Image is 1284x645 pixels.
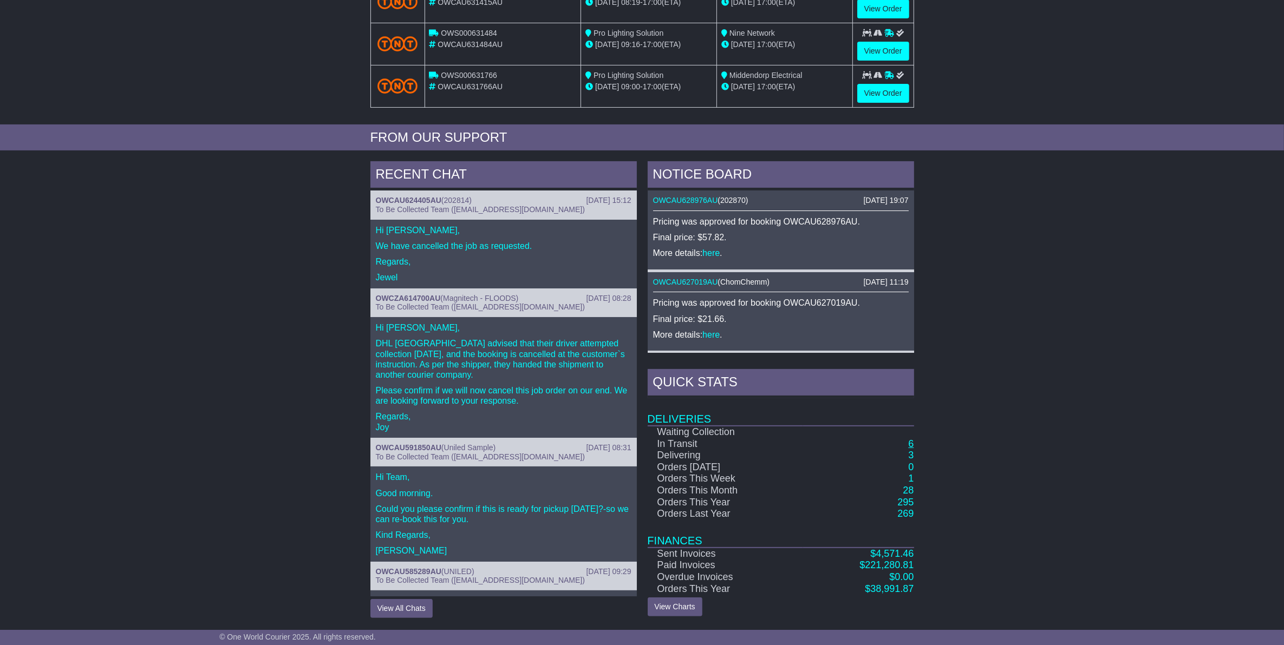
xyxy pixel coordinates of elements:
[376,452,585,461] span: To Be Collected Team ([EMAIL_ADDRESS][DOMAIN_NAME])
[876,548,914,559] span: 4,571.46
[870,583,914,594] span: 38,991.87
[653,248,909,258] p: More details: .
[895,571,914,582] span: 0.00
[653,196,718,205] a: OWCAU628976AU
[370,130,914,146] div: FROM OUR SUPPORT
[586,294,631,303] div: [DATE] 08:28
[441,29,497,37] span: OWS000631484
[859,560,914,570] a: $221,280.81
[857,84,909,103] a: View Order
[376,225,631,235] p: Hi [PERSON_NAME],
[648,450,804,462] td: Delivering
[721,81,848,93] div: (ETA)
[377,78,418,93] img: TNT_Domestic.png
[376,241,631,251] p: We have cancelled the job as requested.
[376,443,441,452] a: OWCAU591850AU
[643,82,662,91] span: 17:00
[897,508,914,519] a: 269
[908,450,914,460] a: 3
[594,29,663,37] span: Pro Lighting Solution
[908,462,914,472] a: 0
[370,161,637,190] div: RECENT CHAT
[865,560,914,570] span: 221,280.81
[444,567,472,576] span: UNILED
[653,216,909,227] p: Pricing was approved for booking OWCAU628976AU.
[653,196,909,205] div: ( )
[444,443,493,452] span: Uniled Sample
[376,488,631,498] p: Good morning.
[370,599,433,618] button: View All Chats
[648,398,914,426] td: Deliveries
[438,82,503,91] span: OWCAU631766AU
[586,443,631,452] div: [DATE] 08:31
[648,548,804,560] td: Sent Invoices
[376,294,441,302] a: OWCZA614700AU
[865,583,914,594] a: $38,991.87
[702,330,720,339] a: here
[863,196,908,205] div: [DATE] 19:07
[376,567,631,576] div: ( )
[376,294,631,303] div: ( )
[376,302,585,311] span: To Be Collected Team ([EMAIL_ADDRESS][DOMAIN_NAME])
[721,39,848,50] div: (ETA)
[863,278,908,287] div: [DATE] 11:19
[586,567,631,576] div: [DATE] 09:29
[731,82,755,91] span: [DATE]
[720,196,746,205] span: 202870
[653,232,909,242] p: Final price: $57.82.
[653,278,909,287] div: ( )
[376,272,631,282] p: Jewel
[376,256,631,267] p: Regards,
[648,485,804,497] td: Orders This Month
[729,29,775,37] span: Nine Network
[376,545,631,556] p: [PERSON_NAME]
[857,42,909,61] a: View Order
[377,36,418,51] img: TNT_Domestic.png
[757,40,776,49] span: 17:00
[376,205,585,214] span: To Be Collected Team ([EMAIL_ADDRESS][DOMAIN_NAME])
[908,473,914,484] a: 1
[648,508,804,520] td: Orders Last Year
[219,633,376,641] span: © One World Courier 2025. All rights reserved.
[376,596,631,606] p: Hi Team,
[621,40,640,49] span: 09:16
[376,576,585,584] span: To Be Collected Team ([EMAIL_ADDRESS][DOMAIN_NAME])
[757,82,776,91] span: 17:00
[653,298,909,308] p: Pricing was approved for booking OWCAU627019AU.
[648,583,804,595] td: Orders This Year
[720,278,767,286] span: ChomChemm
[702,248,720,258] a: here
[648,560,804,571] td: Paid Invoices
[648,462,804,473] td: Orders [DATE]
[376,472,631,482] p: Hi Team,
[648,161,914,190] div: NOTICE BOARD
[648,473,804,485] td: Orders This Week
[897,497,914,508] a: 295
[376,411,631,432] p: Regards, Joy
[653,330,909,340] p: More details: .
[621,82,640,91] span: 09:00
[441,71,497,80] span: OWS000631766
[595,82,619,91] span: [DATE]
[376,196,441,205] a: OWCAU624405AU
[648,426,804,438] td: Waiting Collection
[376,443,631,452] div: ( )
[903,485,914,496] a: 28
[870,548,914,559] a: $4,571.46
[586,196,631,205] div: [DATE] 15:12
[585,39,712,50] div: - (ETA)
[648,497,804,509] td: Orders This Year
[376,322,631,333] p: Hi [PERSON_NAME],
[438,40,503,49] span: OWCAU631484AU
[376,530,631,540] p: Kind Regards,
[594,71,663,80] span: Pro Lighting Solution
[444,196,470,205] span: 202814
[908,438,914,449] a: 6
[376,196,631,205] div: ( )
[653,314,909,324] p: Final price: $21.66.
[653,278,718,286] a: OWCAU627019AU
[585,81,712,93] div: - (ETA)
[595,40,619,49] span: [DATE]
[376,385,631,406] p: Please confirm if we will now cancel this job order on our end. We are looking forward to your re...
[648,438,804,450] td: In Transit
